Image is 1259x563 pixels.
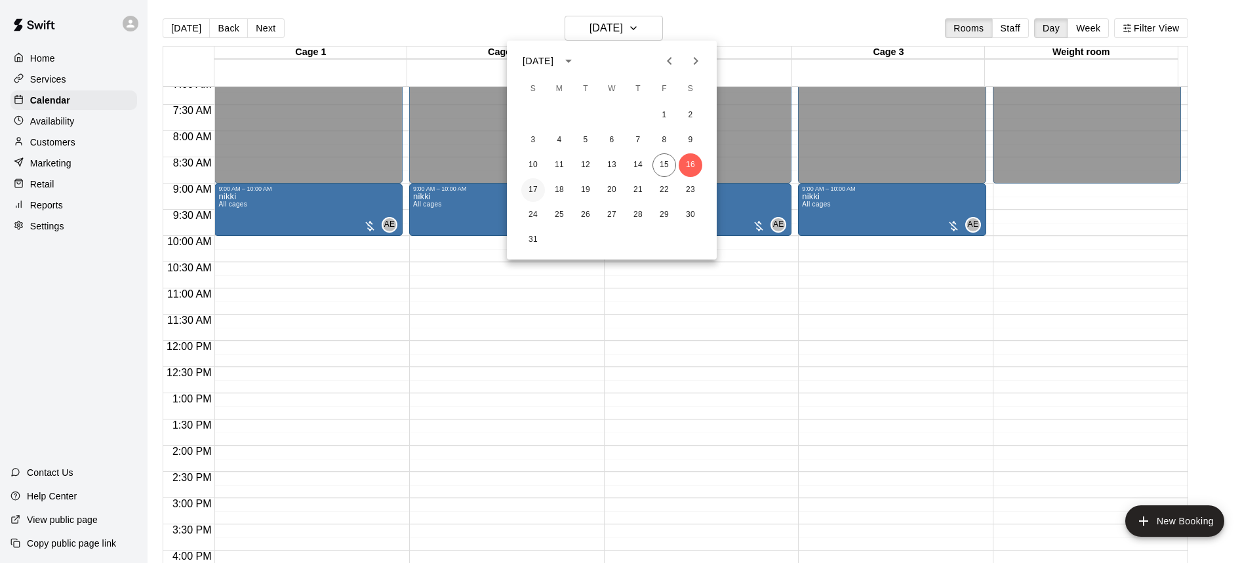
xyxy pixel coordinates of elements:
button: 19 [574,178,597,202]
button: 31 [521,228,545,252]
span: Sunday [521,76,545,102]
button: Previous month [656,48,683,74]
button: 20 [600,178,624,202]
button: 8 [652,128,676,152]
button: 18 [548,178,571,202]
button: 29 [652,203,676,227]
button: 30 [679,203,702,227]
button: 24 [521,203,545,227]
button: calendar view is open, switch to year view [557,50,580,72]
span: Thursday [626,76,650,102]
span: Saturday [679,76,702,102]
div: [DATE] [523,54,553,68]
button: 13 [600,153,624,177]
button: 11 [548,153,571,177]
button: 26 [574,203,597,227]
button: 2 [679,104,702,127]
button: 9 [679,128,702,152]
button: 15 [652,153,676,177]
button: 1 [652,104,676,127]
button: 16 [679,153,702,177]
button: 25 [548,203,571,227]
button: 3 [521,128,545,152]
button: 12 [574,153,597,177]
span: Friday [652,76,676,102]
button: 22 [652,178,676,202]
span: Wednesday [600,76,624,102]
button: 27 [600,203,624,227]
button: 5 [574,128,597,152]
span: Monday [548,76,571,102]
button: 7 [626,128,650,152]
button: 23 [679,178,702,202]
button: 6 [600,128,624,152]
button: 17 [521,178,545,202]
button: 28 [626,203,650,227]
button: 21 [626,178,650,202]
button: 4 [548,128,571,152]
button: Next month [683,48,709,74]
button: 14 [626,153,650,177]
span: Tuesday [574,76,597,102]
button: 10 [521,153,545,177]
